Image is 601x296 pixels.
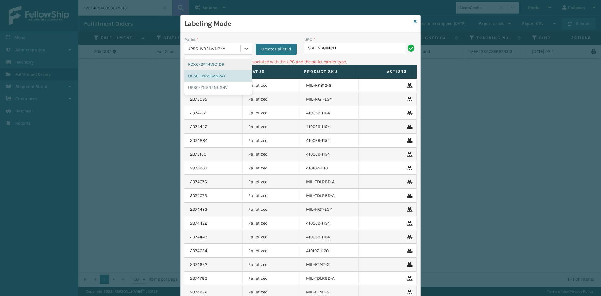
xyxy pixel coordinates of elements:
[190,151,206,158] a: 2075160
[407,180,411,184] i: Remove From Pallet
[256,44,297,55] button: Create Pallet Id
[243,106,301,120] td: Palletized
[407,83,411,88] i: Remove From Pallet
[184,19,411,29] h3: Labeling Mode
[243,189,301,203] td: Palletized
[300,79,359,92] td: MIL-HK612-6
[300,244,359,258] td: 410107-1120
[300,230,359,244] td: 410069-1154
[407,235,411,239] i: Remove From Pallet
[190,262,207,268] a: 2074652
[300,203,359,216] td: MIL-NGT-LGY
[300,272,359,285] td: MIL-TDLRBD-A
[300,134,359,148] td: 410069-1154
[190,138,208,144] a: 2074834
[300,92,359,106] td: MIL-NGT-LGY
[190,179,207,185] a: 2074076
[247,69,292,75] label: Status
[407,276,411,281] i: Remove From Pallet
[407,138,411,143] i: Remove From Pallet
[184,70,252,82] div: UPSG-IVR3LWN24Y
[407,194,411,198] i: Remove From Pallet
[304,69,349,75] label: Product SKU
[304,36,315,43] label: UPC
[190,206,207,213] a: 2074433
[407,152,411,157] i: Remove From Pallet
[184,59,417,65] p: Can't find any fulfillment orders associated with the UPC and the pallet carrier type.
[243,134,301,148] td: Palletized
[243,258,301,272] td: Palletized
[243,175,301,189] td: Palletized
[407,97,411,101] i: Remove From Pallet
[243,230,301,244] td: Palletized
[407,262,411,267] i: Remove From Pallet
[300,106,359,120] td: 410069-1154
[190,193,207,199] a: 2074075
[184,82,252,93] div: UPSG-ZN5RPNUSHV
[407,125,411,129] i: Remove From Pallet
[300,148,359,161] td: 410069-1154
[190,248,207,254] a: 2074654
[190,289,207,295] a: 2074932
[407,166,411,170] i: Remove From Pallet
[243,272,301,285] td: Palletized
[300,175,359,189] td: MIL-TDLRBD-A
[407,249,411,253] i: Remove From Pallet
[243,120,301,134] td: Palletized
[243,79,301,92] td: Palletized
[300,258,359,272] td: MIL-FTMT-G
[407,221,411,226] i: Remove From Pallet
[300,216,359,230] td: 410069-1154
[190,234,207,240] a: 2074443
[184,59,252,70] div: FDXG-2Y44VJC1D9
[190,124,207,130] a: 2074447
[243,203,301,216] td: Palletized
[190,96,207,102] a: 2075095
[243,244,301,258] td: Palletized
[190,275,207,282] a: 2074783
[407,207,411,212] i: Remove From Pallet
[243,216,301,230] td: Palletized
[407,111,411,115] i: Remove From Pallet
[407,290,411,294] i: Remove From Pallet
[300,189,359,203] td: MIL-TDLRBD-A
[357,66,411,77] span: Actions
[190,165,207,171] a: 2073903
[300,161,359,175] td: 410107-1110
[184,36,198,43] label: Pallet
[187,45,241,52] div: UPSG-IVR3LWN24Y
[243,92,301,106] td: Palletized
[190,110,206,116] a: 2074617
[243,148,301,161] td: Palletized
[243,161,301,175] td: Palletized
[300,120,359,134] td: 410069-1154
[190,220,207,226] a: 2074422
